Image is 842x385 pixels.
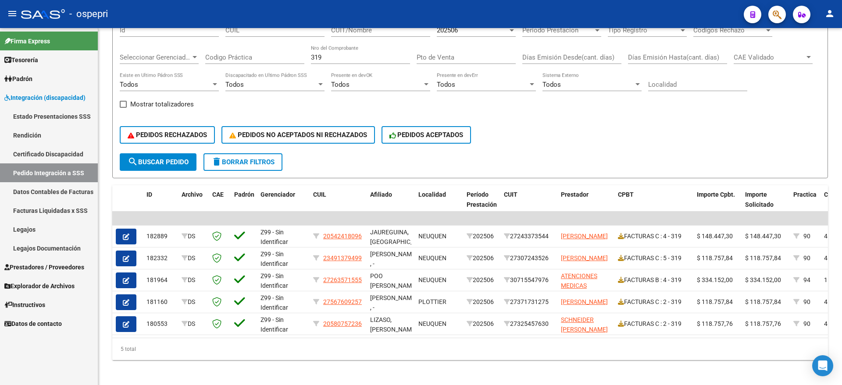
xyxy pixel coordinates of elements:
span: $ 118.757,84 [697,254,733,261]
span: Localidad [418,191,446,198]
span: NEUQUEN [418,254,446,261]
span: Todos [120,81,138,88]
span: $ 148.447,30 [697,233,733,240]
span: CAE Validado [734,53,805,61]
div: FACTURAS C : 5 - 319 [618,253,690,263]
span: SCHNEIDER [PERSON_NAME] [561,316,608,333]
span: 90 [803,233,810,240]
div: DS [182,319,205,329]
span: NEUQUEN [418,320,446,327]
span: 27567609257 [323,298,362,305]
div: 5 total [112,338,828,360]
button: Borrar Filtros [203,153,282,171]
datatable-header-cell: Localidad [415,185,463,224]
span: Mostrar totalizadores [130,99,194,109]
span: $ 148.447,30 [745,233,781,240]
div: FACTURAS B : 4 - 319 [618,275,690,285]
button: Buscar Pedido [120,153,196,171]
span: 1 [824,276,828,283]
div: FACTURAS C : 2 - 319 [618,297,690,307]
span: Explorador de Archivos [4,281,75,291]
div: 202506 [467,231,497,241]
datatable-header-cell: ID [143,185,178,224]
div: 30715547976 [504,275,554,285]
span: ATENCIONES MEDICAS DOMICILIARIAS SA [561,272,604,309]
div: 202506 [467,253,497,263]
span: Z99 - Sin Identificar [260,294,288,311]
mat-icon: person [824,8,835,19]
datatable-header-cell: CUIL [310,185,367,224]
span: 4 [824,320,828,327]
span: Seleccionar Gerenciador [120,53,191,61]
span: 20542418096 [323,233,362,240]
div: DS [182,253,205,263]
span: Todos [225,81,244,88]
div: 27371731275 [504,297,554,307]
div: 202506 [467,319,497,329]
span: $ 118.757,76 [697,320,733,327]
span: Gerenciador [260,191,295,198]
div: 181160 [146,297,175,307]
span: JAUREGUINA, [GEOGRAPHIC_DATA] , - [370,229,429,256]
span: NEUQUEN [418,233,446,240]
span: 27263571555 [323,276,362,283]
div: 27307243526 [504,253,554,263]
mat-icon: menu [7,8,18,19]
span: Integración (discapacidad) [4,93,86,102]
span: Todos [437,81,455,88]
span: POO [PERSON_NAME] , - [370,272,417,300]
div: Open Intercom Messenger [812,355,833,376]
span: [PERSON_NAME] [561,298,608,305]
div: FACTURAS C : 2 - 319 [618,319,690,329]
span: Firma Express [4,36,50,46]
span: 4 [824,233,828,240]
div: DS [182,231,205,241]
div: 181964 [146,275,175,285]
span: [PERSON_NAME] [561,254,608,261]
span: Prestador [561,191,589,198]
span: Padrón [4,74,32,84]
span: CUIL [313,191,326,198]
span: $ 118.757,84 [697,298,733,305]
div: 182889 [146,231,175,241]
span: Z99 - Sin Identificar [260,316,288,333]
div: 180553 [146,319,175,329]
span: [PERSON_NAME] , - [370,251,417,268]
span: Z99 - Sin Identificar [260,251,288,268]
span: $ 334.152,00 [697,276,733,283]
span: Periodo Prestacion [522,26,593,34]
span: $ 334.152,00 [745,276,781,283]
span: 90 [803,320,810,327]
span: 23491379499 [323,254,362,261]
button: PEDIDOS RECHAZADOS [120,126,215,144]
datatable-header-cell: Archivo [178,185,209,224]
span: Tipo Registro [608,26,679,34]
span: Archivo [182,191,203,198]
span: $ 118.757,76 [745,320,781,327]
span: PEDIDOS NO ACEPTADOS NI RECHAZADOS [229,131,367,139]
span: Buscar Pedido [128,158,189,166]
datatable-header-cell: Practica [790,185,821,224]
span: Padrón [234,191,254,198]
span: CUIT [504,191,517,198]
span: CAE [212,191,224,198]
span: 94 [803,276,810,283]
span: 90 [803,254,810,261]
span: Importe Solicitado [745,191,774,208]
datatable-header-cell: CUIT [500,185,557,224]
span: PEDIDOS RECHAZADOS [128,131,207,139]
span: Borrar Filtros [211,158,275,166]
datatable-header-cell: Importe Solicitado [742,185,790,224]
div: 27243373544 [504,231,554,241]
span: Datos de contacto [4,319,62,328]
span: Z99 - Sin Identificar [260,272,288,290]
div: DS [182,275,205,285]
button: PEDIDOS NO ACEPTADOS NI RECHAZADOS [221,126,375,144]
datatable-header-cell: Período Prestación [463,185,500,224]
div: 202506 [467,297,497,307]
span: [PERSON_NAME] [561,233,608,240]
mat-icon: search [128,156,138,167]
div: DS [182,297,205,307]
span: Z99 - Sin Identificar [260,229,288,246]
span: NEUQUEN [418,276,446,283]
